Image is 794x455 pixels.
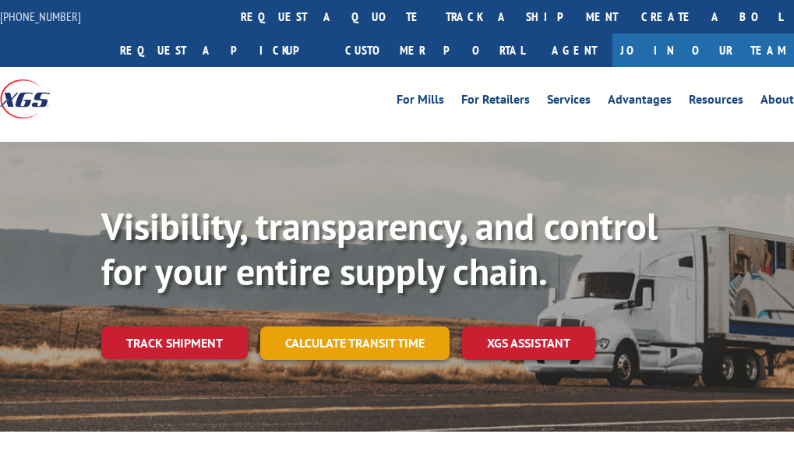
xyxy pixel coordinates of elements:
a: Advantages [608,93,672,111]
a: Customer Portal [333,34,536,67]
b: Visibility, transparency, and control for your entire supply chain. [101,202,658,295]
a: Request a pickup [108,34,333,67]
a: For Mills [397,93,444,111]
a: Calculate transit time [260,326,450,360]
a: For Retailers [461,93,530,111]
a: About [760,93,794,111]
a: Join Our Team [612,34,794,67]
a: Services [547,93,591,111]
a: Resources [689,93,743,111]
a: XGS ASSISTANT [462,326,595,360]
a: Agent [536,34,612,67]
a: Track shipment [101,326,248,359]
